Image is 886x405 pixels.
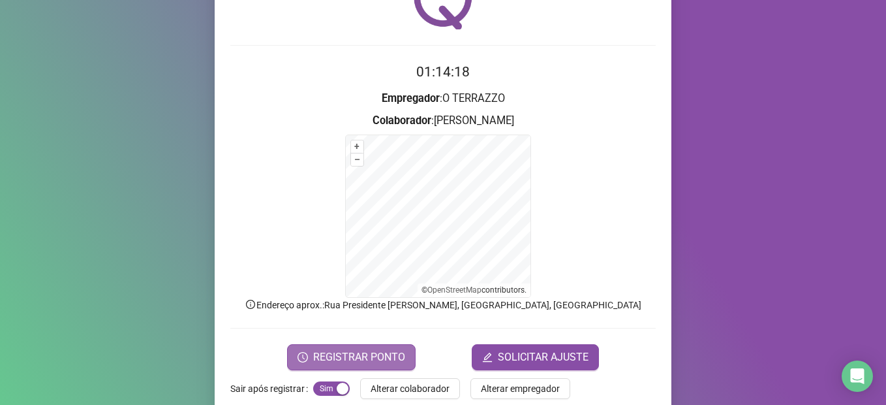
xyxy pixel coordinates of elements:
[360,378,460,399] button: Alterar colaborador
[371,381,450,396] span: Alterar colaborador
[498,349,588,365] span: SOLICITAR AJUSTE
[470,378,570,399] button: Alterar empregador
[481,381,560,396] span: Alterar empregador
[298,352,308,363] span: clock-circle
[427,285,481,295] a: OpenStreetMap
[421,285,527,295] li: © contributors.
[472,344,599,370] button: editSOLICITAR AJUSTE
[287,344,416,370] button: REGISTRAR PONTO
[351,140,363,153] button: +
[245,299,256,310] span: info-circle
[416,64,470,80] time: 01:14:18
[842,361,873,392] div: Open Intercom Messenger
[230,112,656,129] h3: : [PERSON_NAME]
[351,154,363,166] button: –
[230,378,313,399] label: Sair após registrar
[230,298,656,312] p: Endereço aprox. : Rua Presidente [PERSON_NAME], [GEOGRAPHIC_DATA], [GEOGRAPHIC_DATA]
[373,114,431,127] strong: Colaborador
[313,349,405,365] span: REGISTRAR PONTO
[382,92,440,105] strong: Empregador
[230,90,656,107] h3: : O TERRAZZO
[482,352,493,363] span: edit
